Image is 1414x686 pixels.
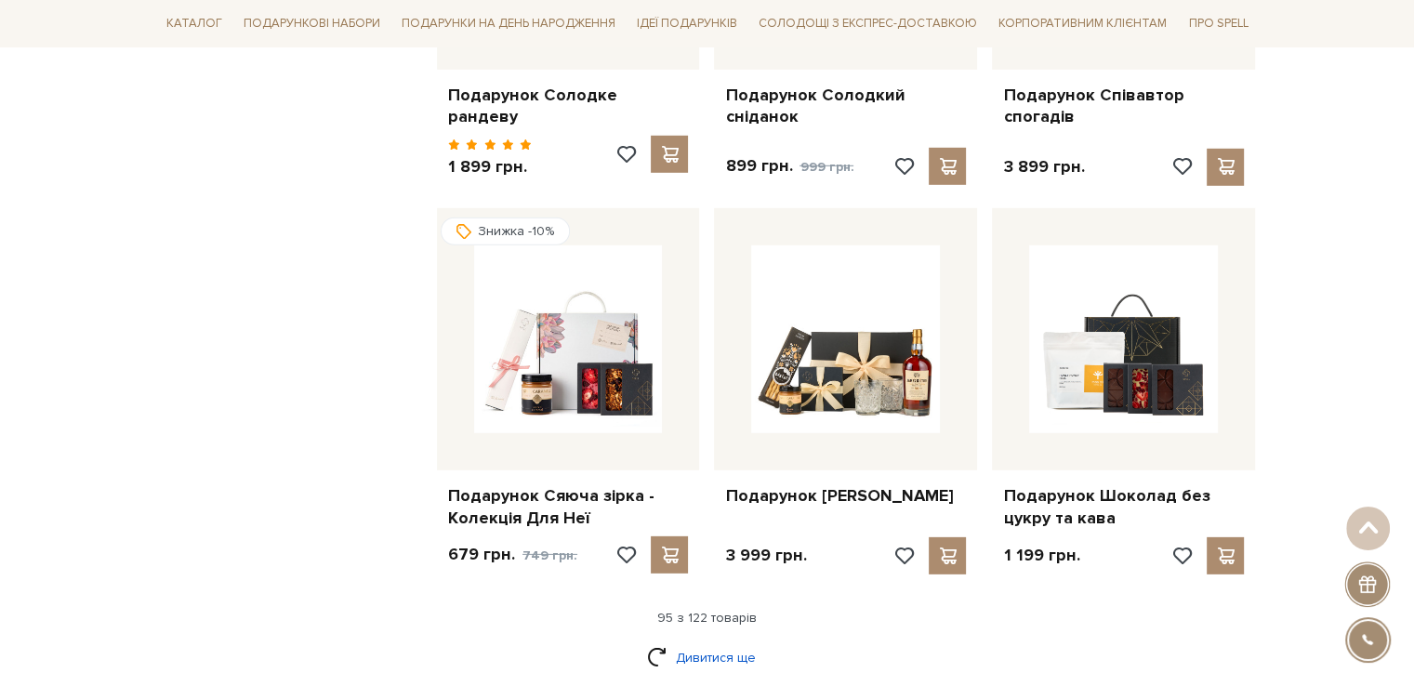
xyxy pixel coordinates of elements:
[751,7,985,39] a: Солодощі з експрес-доставкою
[448,156,533,178] p: 1 899 грн.
[1003,156,1084,178] p: 3 899 грн.
[725,545,806,566] p: 3 999 грн.
[441,218,570,245] div: Знижка -10%
[448,485,689,529] a: Подарунок Сяюча зірка - Колекція Для Неї
[522,547,577,563] span: 749 грн.
[725,485,966,507] a: Подарунок [PERSON_NAME]
[800,159,853,175] span: 999 грн.
[159,9,230,38] a: Каталог
[1003,545,1079,566] p: 1 199 грн.
[629,9,745,38] a: Ідеї подарунків
[448,544,577,566] p: 679 грн.
[236,9,388,38] a: Подарункові набори
[725,85,966,128] a: Подарунок Солодкий сніданок
[394,9,623,38] a: Подарунки на День народження
[152,610,1263,627] div: 95 з 122 товарів
[991,9,1174,38] a: Корпоративним клієнтам
[448,85,689,128] a: Подарунок Солодке рандеву
[1003,485,1244,529] a: Подарунок Шоколад без цукру та кава
[647,641,768,674] a: Дивитися ще
[1003,85,1244,128] a: Подарунок Співавтор спогадів
[1181,9,1255,38] a: Про Spell
[725,155,853,178] p: 899 грн.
